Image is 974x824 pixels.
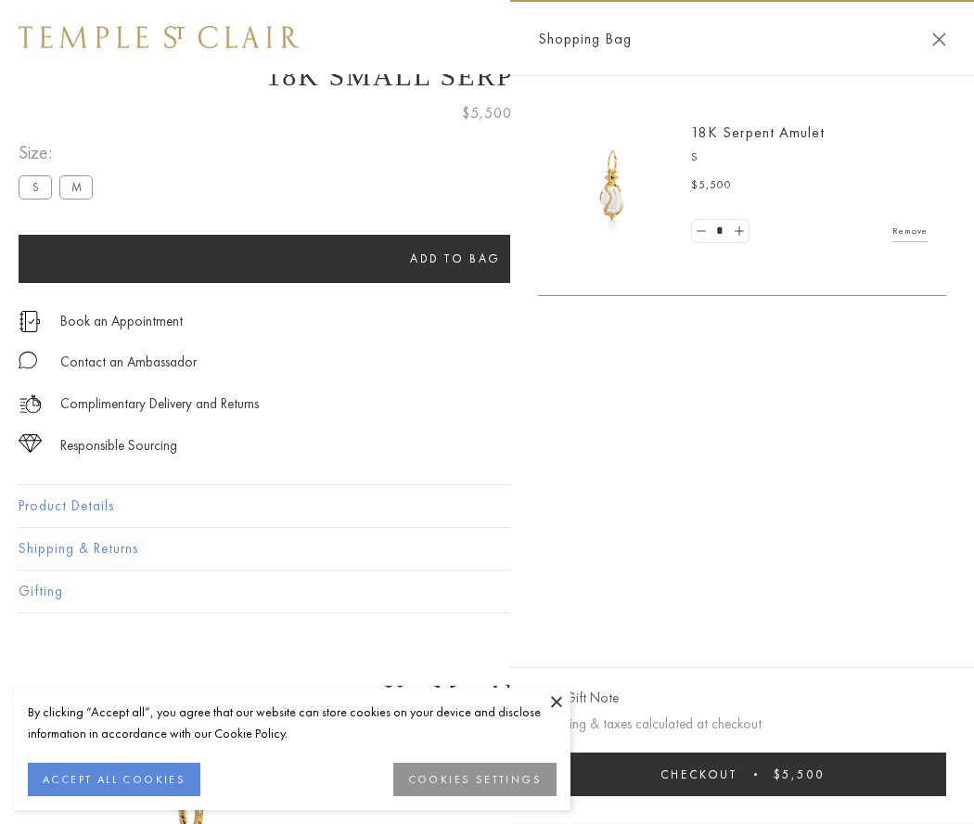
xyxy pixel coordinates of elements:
button: Gifting [19,571,955,612]
button: Add to bag [19,235,892,283]
button: Shipping & Returns [19,528,955,570]
div: Contact an Ambassador [60,351,197,374]
img: Temple St. Clair [19,26,299,48]
p: Shipping & taxes calculated at checkout [538,713,946,736]
span: Shopping Bag [538,27,632,51]
button: Close Shopping Bag [932,32,946,46]
div: By clicking “Accept all”, you agree that our website can store cookies on your device and disclos... [28,702,557,744]
span: Add to bag [410,251,501,266]
button: Product Details [19,485,955,527]
a: Set quantity to 2 [729,220,748,243]
a: Remove [892,221,928,241]
span: Size: [19,137,100,168]
span: Checkout [660,766,737,782]
a: 18K Serpent Amulet [691,122,825,142]
img: icon_appointment.svg [19,311,41,332]
p: Complimentary Delivery and Returns [60,393,259,416]
img: icon_sourcing.svg [19,434,42,453]
button: Checkout $5,500 [538,753,946,796]
h3: You May Also Like [46,679,928,709]
a: Set quantity to 0 [692,220,711,243]
p: S [691,148,928,167]
span: $5,500 [774,766,825,782]
a: Book an Appointment [60,311,183,331]
button: COOKIES SETTINGS [393,763,557,796]
span: $5,500 [691,176,732,195]
label: S [19,175,52,199]
img: P51836-E11SERPPV [557,130,668,241]
h1: 18K Small Serpent Amulet [19,60,955,92]
img: icon_delivery.svg [19,393,42,416]
button: ACCEPT ALL COOKIES [28,763,200,796]
span: $5,500 [462,101,512,125]
div: Responsible Sourcing [60,434,177,457]
label: M [59,175,93,199]
button: Add Gift Note [538,687,619,710]
img: MessageIcon-01_2.svg [19,351,37,369]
